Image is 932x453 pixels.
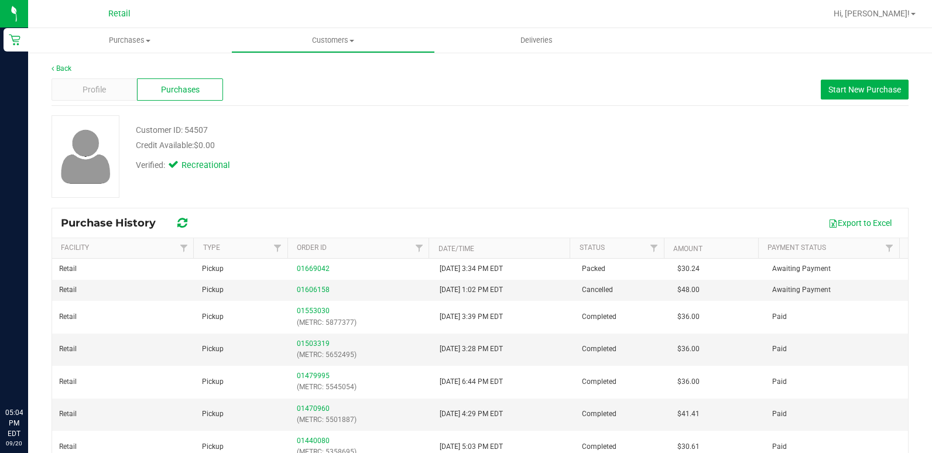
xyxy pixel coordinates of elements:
[677,376,700,387] span: $36.00
[12,359,47,394] iframe: Resource center
[61,217,167,229] span: Purchase History
[673,245,703,253] a: Amount
[435,28,638,53] a: Deliveries
[772,284,831,296] span: Awaiting Payment
[438,245,474,253] a: Date/Time
[136,124,208,136] div: Customer ID: 54507
[821,213,899,233] button: Export to Excel
[440,376,503,387] span: [DATE] 6:44 PM EDT
[772,344,787,355] span: Paid
[59,311,77,322] span: Retail
[174,238,193,258] a: Filter
[409,238,429,258] a: Filter
[582,409,616,420] span: Completed
[202,263,224,274] span: Pickup
[297,265,330,273] a: 01669042
[59,284,77,296] span: Retail
[440,344,503,355] span: [DATE] 3:28 PM EDT
[440,441,503,452] span: [DATE] 5:03 PM EDT
[181,159,228,172] span: Recreational
[203,243,220,252] a: Type
[677,344,700,355] span: $36.00
[231,28,434,53] a: Customers
[440,284,503,296] span: [DATE] 1:02 PM EDT
[440,409,503,420] span: [DATE] 4:29 PM EDT
[59,409,77,420] span: Retail
[582,441,616,452] span: Completed
[5,407,23,439] p: 05:04 PM EDT
[772,311,787,322] span: Paid
[232,35,434,46] span: Customers
[297,404,330,413] a: 01470960
[440,263,503,274] span: [DATE] 3:34 PM EDT
[880,238,899,258] a: Filter
[677,441,700,452] span: $30.61
[297,382,426,393] p: (METRC: 5545054)
[297,372,330,380] a: 01479995
[828,85,901,94] span: Start New Purchase
[772,376,787,387] span: Paid
[582,344,616,355] span: Completed
[202,376,224,387] span: Pickup
[440,311,503,322] span: [DATE] 3:39 PM EDT
[108,9,131,19] span: Retail
[677,284,700,296] span: $48.00
[35,358,49,372] iframe: Resource center unread badge
[59,344,77,355] span: Retail
[28,35,231,46] span: Purchases
[677,311,700,322] span: $36.00
[582,311,616,322] span: Completed
[677,409,700,420] span: $41.41
[59,441,77,452] span: Retail
[297,243,327,252] a: Order ID
[9,34,20,46] inline-svg: Retail
[83,84,106,96] span: Profile
[55,126,117,187] img: user-icon.png
[580,243,605,252] a: Status
[297,339,330,348] a: 01503319
[582,263,605,274] span: Packed
[297,317,426,328] p: (METRC: 5877377)
[821,80,909,99] button: Start New Purchase
[194,140,215,150] span: $0.00
[297,307,330,315] a: 01553030
[834,9,910,18] span: Hi, [PERSON_NAME]!
[202,311,224,322] span: Pickup
[202,344,224,355] span: Pickup
[161,84,200,96] span: Purchases
[677,263,700,274] span: $30.24
[268,238,287,258] a: Filter
[59,376,77,387] span: Retail
[645,238,664,258] a: Filter
[772,441,787,452] span: Paid
[52,64,71,73] a: Back
[202,409,224,420] span: Pickup
[59,263,77,274] span: Retail
[772,263,831,274] span: Awaiting Payment
[297,286,330,294] a: 01606158
[202,441,224,452] span: Pickup
[297,437,330,445] a: 01440080
[28,28,231,53] a: Purchases
[297,414,426,425] p: (METRC: 5501887)
[505,35,568,46] span: Deliveries
[136,139,556,152] div: Credit Available:
[136,159,228,172] div: Verified:
[582,376,616,387] span: Completed
[297,349,426,361] p: (METRC: 5652495)
[61,243,89,252] a: Facility
[582,284,613,296] span: Cancelled
[772,409,787,420] span: Paid
[5,439,23,448] p: 09/20
[202,284,224,296] span: Pickup
[767,243,826,252] a: Payment Status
